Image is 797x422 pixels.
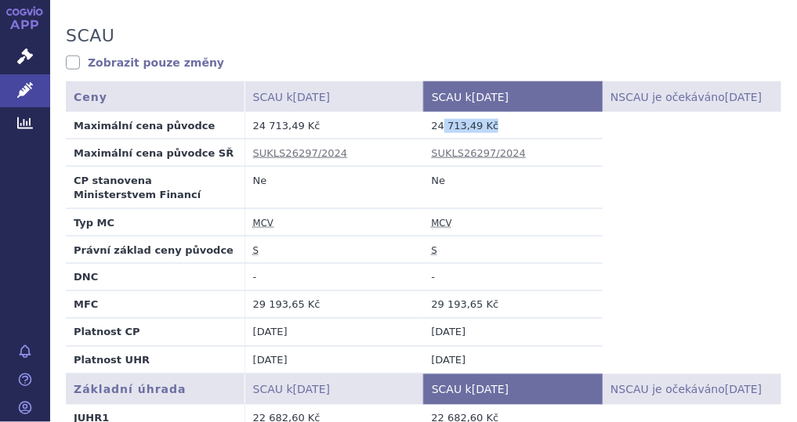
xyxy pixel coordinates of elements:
abbr: stanovena nebo změněna ve správním řízení podle zákona č. 48/1997 Sb. ve znění účinném od 1.1.2008 [253,245,259,257]
abbr: maximální cena výrobce [253,218,274,229]
td: 29 193,65 Kč [245,291,423,319]
span: [DATE] [725,384,762,396]
td: - [424,263,603,290]
strong: CP stanovena Ministerstvem Financí [74,175,201,200]
span: [DATE] [472,384,509,396]
span: [DATE] [293,91,330,103]
th: SCAU k [424,81,603,112]
td: 29 193,65 Kč [424,291,603,319]
strong: Platnost UHR [74,355,150,366]
a: Zobrazit pouze změny [66,55,224,70]
abbr: maximální cena výrobce [432,218,452,229]
abbr: stanovena nebo změněna ve správním řízení podle zákona č. 48/1997 Sb. ve znění účinném od 1.1.2008 [432,245,437,257]
th: NSCAU je očekáváno [603,81,781,112]
td: - [245,263,423,290]
th: SCAU k [245,81,423,112]
strong: Maximální cena původce [74,120,215,132]
th: SCAU k [424,374,603,405]
td: [DATE] [424,319,603,346]
th: NSCAU je očekáváno [603,374,781,405]
strong: MFC [74,299,98,311]
td: Ne [245,167,423,208]
a: SUKLS26297/2024 [432,147,527,159]
a: SUKLS26297/2024 [253,147,348,159]
strong: DNC [74,272,98,283]
span: [DATE] [293,384,330,396]
strong: Právní základ ceny původce [74,244,234,256]
span: [DATE] [725,91,762,103]
h3: SCAU [66,26,114,46]
td: Ne [424,167,603,208]
td: 24 713,49 Kč [245,112,423,139]
strong: Platnost CP [74,326,140,338]
span: [DATE] [472,91,509,103]
th: SCAU k [245,374,423,405]
strong: Typ MC [74,217,114,229]
th: Základní úhrada [66,374,245,405]
td: 24 713,49 Kč [424,112,603,139]
th: Ceny [66,81,245,112]
td: [DATE] [245,319,423,346]
td: [DATE] [424,346,603,373]
strong: Maximální cena původce SŘ [74,147,234,159]
td: [DATE] [245,346,423,373]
